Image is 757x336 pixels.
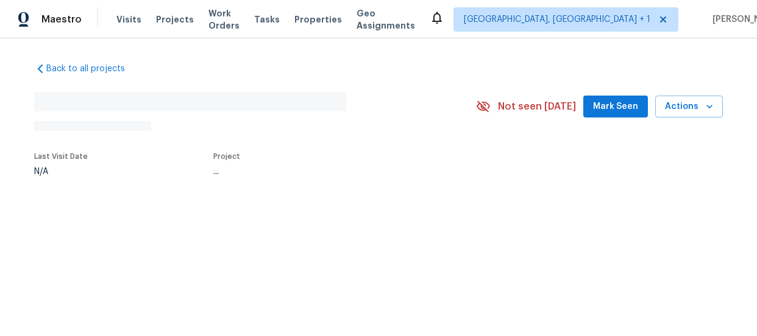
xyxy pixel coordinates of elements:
[41,13,82,26] span: Maestro
[498,100,576,113] span: Not seen [DATE]
[593,99,638,114] span: Mark Seen
[213,153,240,160] span: Project
[464,13,650,26] span: [GEOGRAPHIC_DATA], [GEOGRAPHIC_DATA] + 1
[655,96,723,118] button: Actions
[294,13,342,26] span: Properties
[208,7,240,32] span: Work Orders
[34,63,151,75] a: Back to all projects
[34,153,88,160] span: Last Visit Date
[357,7,415,32] span: Geo Assignments
[156,13,194,26] span: Projects
[34,167,88,176] div: N/A
[116,13,141,26] span: Visits
[583,96,648,118] button: Mark Seen
[213,167,447,176] div: ...
[665,99,713,114] span: Actions
[254,15,280,24] span: Tasks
